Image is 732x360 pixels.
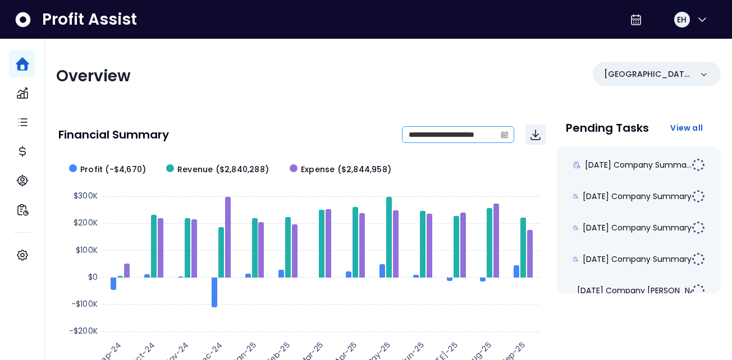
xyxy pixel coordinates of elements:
img: Not yet Started [692,158,705,172]
span: Overview [56,65,131,87]
text: $300K [74,190,98,201]
span: Expense ($2,844,958) [301,164,391,176]
p: [GEOGRAPHIC_DATA] [604,68,692,80]
span: EH [677,14,687,25]
p: Financial Summary [58,129,169,140]
img: Not yet Started [692,252,705,266]
p: Pending Tasks [566,122,649,133]
span: [DATE] Company Summary [583,253,692,265]
img: Not yet Started [692,284,705,297]
button: View all [661,118,712,138]
img: Not yet Started [692,221,705,234]
button: Download [525,124,546,145]
span: [DATE] Company [PERSON_NAME]... [577,285,714,296]
span: View all [670,122,703,133]
span: Revenue ($2,840,288) [177,164,269,176]
span: Profit Assist [42,10,137,30]
span: [DATE] Company Summary [583,191,692,202]
span: [DATE] Company Summa... [585,159,692,170]
text: -$100K [71,298,98,310]
text: $100K [76,244,98,256]
text: -$200K [69,325,98,336]
img: Not yet Started [692,190,705,203]
span: [DATE] Company Summary [583,222,692,233]
span: Profit (-$4,670) [80,164,146,176]
svg: calendar [501,131,509,139]
text: $200K [74,217,98,228]
text: $0 [88,271,98,283]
